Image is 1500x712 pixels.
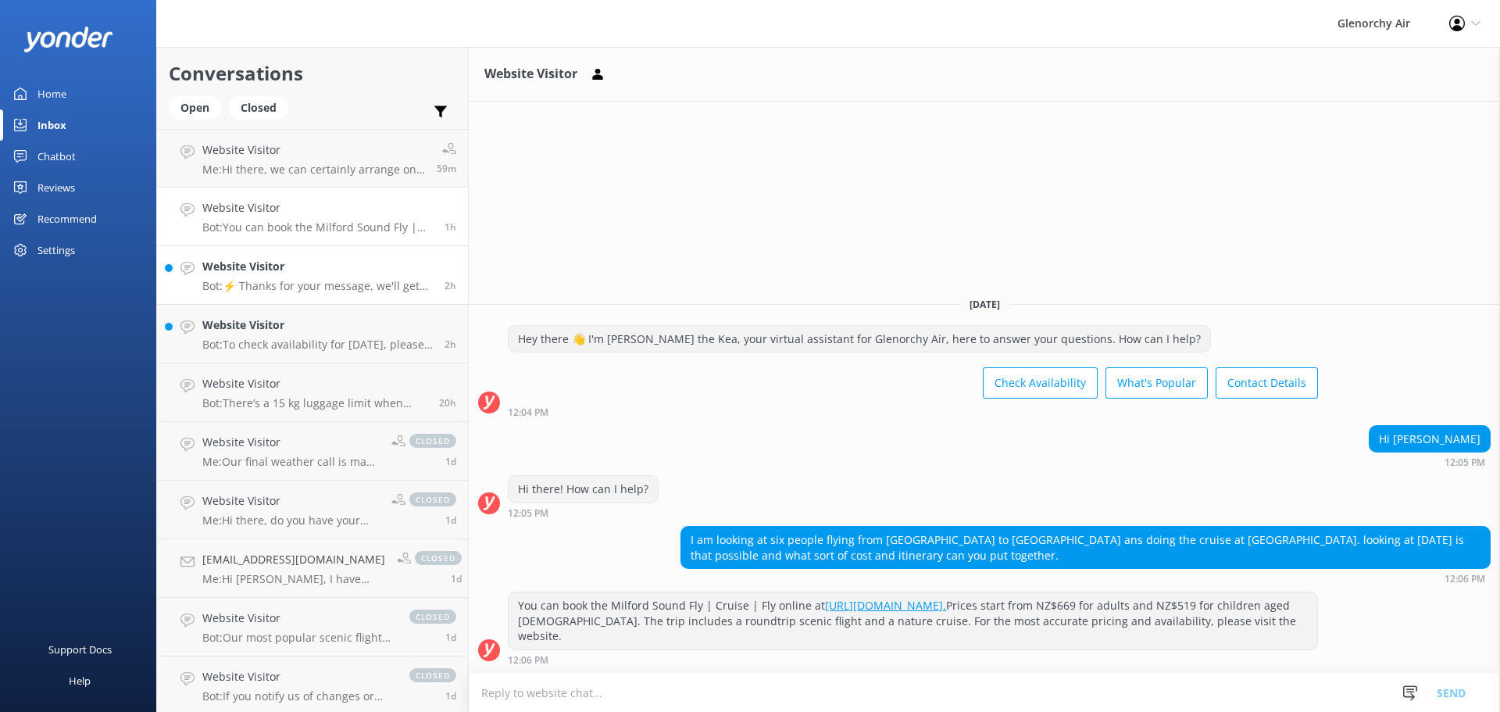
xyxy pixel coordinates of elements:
h4: Website Visitor [202,610,394,627]
p: Bot: There’s a 15 kg luggage limit when flying with Glenorchy Air. Please check our list of restr... [202,396,427,410]
span: Sep 28 2025 12:53pm (UTC +13:00) Pacific/Auckland [445,455,456,468]
button: Contact Details [1216,367,1318,399]
div: Home [37,78,66,109]
p: Me: Our final weather call is made 1hr before the scheduled departure time. Unfortunately we woul... [202,455,380,469]
p: Bot: ⚡ Thanks for your message, we'll get back to you as soon as we can. You're also welcome to k... [202,279,433,293]
a: [URL][DOMAIN_NAME]. [825,598,946,613]
span: closed [415,551,462,565]
p: Me: Hi there, do you have your reference number, please and I can have a look for you? [202,513,380,528]
h4: Website Visitor [202,317,433,334]
span: closed [409,610,456,624]
a: Website VisitorBot:To check availability for [DATE], please visit [URL][DOMAIN_NAME].2h [157,305,468,363]
h4: Website Visitor [202,258,433,275]
div: Recommend [37,203,97,234]
span: [DATE] [960,298,1009,311]
strong: 12:06 PM [508,656,548,665]
h4: Website Visitor [202,375,427,392]
span: closed [409,668,456,682]
h4: [EMAIL_ADDRESS][DOMAIN_NAME] [202,551,385,568]
a: Open [169,98,229,116]
div: I am looking at six people flying from [GEOGRAPHIC_DATA] to [GEOGRAPHIC_DATA] ans doing the cruis... [681,527,1490,568]
h3: Website Visitor [484,64,577,84]
div: Help [69,665,91,696]
a: Closed [229,98,296,116]
span: Sep 28 2025 05:43pm (UTC +13:00) Pacific/Auckland [439,396,456,410]
span: Sep 29 2025 11:17am (UTC +13:00) Pacific/Auckland [445,338,456,351]
a: [EMAIL_ADDRESS][DOMAIN_NAME]Me:Hi [PERSON_NAME], I have sent you an email to the address listed a... [157,539,468,598]
a: Website VisitorBot:You can book the Milford Sound Fly | Cruise | Fly online at [URL][DOMAIN_NAME]... [157,188,468,246]
p: Me: Hi [PERSON_NAME], I have sent you an email to the address listed above. Thanks, [PERSON_NAME]. [202,572,385,586]
div: Hey there 👋 I'm [PERSON_NAME] the Kea, your virtual assistant for Glenorchy Air, here to answer y... [509,326,1210,352]
strong: 12:06 PM [1445,574,1485,584]
h4: Website Visitor [202,434,380,451]
div: Support Docs [48,634,112,665]
button: Check Availability [983,367,1098,399]
p: Me: Hi there, we can certainly arrange one way flights on each day, the price for this is $499 pe... [202,163,425,177]
span: Sep 29 2025 11:47am (UTC +13:00) Pacific/Auckland [445,279,456,292]
div: Chatbot [37,141,76,172]
h4: Website Visitor [202,141,425,159]
span: Sep 28 2025 06:00am (UTC +13:00) Pacific/Auckland [445,631,456,644]
div: Sep 29 2025 12:06pm (UTC +13:00) Pacific/Auckland [508,654,1318,665]
div: Sep 29 2025 12:05pm (UTC +13:00) Pacific/Auckland [508,507,659,518]
div: Sep 29 2025 12:05pm (UTC +13:00) Pacific/Auckland [1369,456,1491,467]
div: You can book the Milford Sound Fly | Cruise | Fly online at Prices start from NZ$669 for adults a... [509,592,1317,649]
a: Website VisitorMe:Hi there, we can certainly arrange one way flights on each day, the price for t... [157,129,468,188]
div: Closed [229,96,288,120]
div: Hi [PERSON_NAME] [1370,426,1490,453]
img: yonder-white-logo.png [23,27,113,52]
div: Inbox [37,109,66,141]
a: Website VisitorMe:Hi there, do you have your reference number, please and I can have a look for y... [157,481,468,539]
span: closed [409,492,456,506]
span: Sep 28 2025 12:51pm (UTC +13:00) Pacific/Auckland [445,513,456,527]
p: Bot: You can book the Milford Sound Fly | Cruise | Fly online at [URL][DOMAIN_NAME]. Prices start... [202,220,433,234]
span: Sep 27 2025 11:56pm (UTC +13:00) Pacific/Auckland [445,689,456,703]
div: Hi there! How can I help? [509,476,658,503]
h4: Website Visitor [202,668,394,685]
button: What's Popular [1105,367,1208,399]
strong: 12:04 PM [508,408,548,417]
span: Sep 29 2025 12:06pm (UTC +13:00) Pacific/Auckland [445,220,456,234]
div: Sep 29 2025 12:04pm (UTC +13:00) Pacific/Auckland [508,406,1318,417]
a: Website VisitorBot:There’s a 15 kg luggage limit when flying with Glenorchy Air. Please check our... [157,363,468,422]
div: Settings [37,234,75,266]
h2: Conversations [169,59,456,88]
p: Bot: If you notify us of changes or cancellations more than 24 hours prior to departure, you can ... [202,689,394,703]
span: closed [409,434,456,448]
div: Open [169,96,221,120]
div: Reviews [37,172,75,203]
span: Sep 28 2025 12:50pm (UTC +13:00) Pacific/Auckland [451,572,462,585]
strong: 12:05 PM [508,509,548,518]
a: Website VisitorBot:Our most popular scenic flights include: - Milford Sound Fly | Cruise | Fly - ... [157,598,468,657]
span: Sep 29 2025 12:56pm (UTC +13:00) Pacific/Auckland [437,162,456,175]
div: Sep 29 2025 12:06pm (UTC +13:00) Pacific/Auckland [680,573,1491,584]
a: Website VisitorMe:Our final weather call is made 1hr before the scheduled departure time. Unfortu... [157,422,468,481]
h4: Website Visitor [202,492,380,510]
strong: 12:05 PM [1445,458,1485,467]
p: Bot: To check availability for [DATE], please visit [URL][DOMAIN_NAME]. [202,338,433,352]
h4: Website Visitor [202,199,433,216]
p: Bot: Our most popular scenic flights include: - Milford Sound Fly | Cruise | Fly - Our most popul... [202,631,394,645]
a: Website VisitorBot:⚡ Thanks for your message, we'll get back to you as soon as we can. You're als... [157,246,468,305]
